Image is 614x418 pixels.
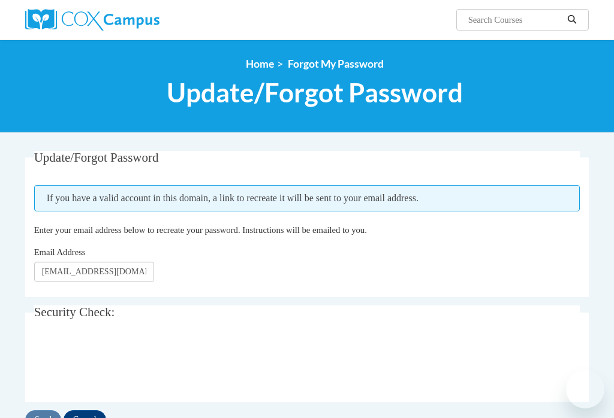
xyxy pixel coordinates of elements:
[34,247,86,257] span: Email Address
[34,305,115,319] span: Security Check:
[34,150,159,165] span: Update/Forgot Password
[467,13,563,27] input: Search Courses
[34,225,367,235] span: Enter your email address below to recreate your password. Instructions will be emailed to you.
[563,13,581,27] button: Search
[34,185,580,211] span: If you have a valid account in this domain, a link to recreate it will be sent to your email addr...
[34,262,154,282] input: Email
[34,340,216,387] iframe: reCAPTCHA
[246,57,274,70] a: Home
[288,57,384,70] span: Forgot My Password
[566,370,604,408] iframe: Button to launch messaging window
[25,9,201,31] a: Cox Campus
[25,9,159,31] img: Cox Campus
[167,77,463,108] span: Update/Forgot Password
